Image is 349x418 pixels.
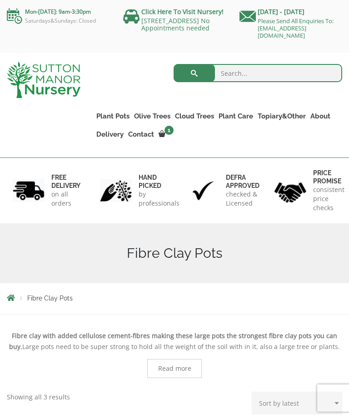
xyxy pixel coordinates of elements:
p: by professionals [139,190,179,208]
a: Contact [126,128,156,141]
select: Shop order [252,392,342,414]
nav: Breadcrumbs [7,293,342,304]
img: 3.jpg [187,179,219,202]
img: 4.jpg [274,177,306,204]
h6: Price promise [313,169,344,185]
span: Read more [158,365,191,372]
p: [DATE] - [DATE] [239,6,342,17]
a: Click Here To Visit Nursery! [141,7,224,16]
a: 1 [156,128,176,141]
strong: Fibre clay with added cellulose cement-fibres making these large pots the strongest fibre clay po... [9,331,337,351]
a: Delivery [94,128,126,141]
p: on all orders [51,190,80,208]
input: Search... [174,64,342,82]
span: 1 [165,126,174,135]
span: Fibre Clay Pots [27,295,73,302]
a: Plant Care [216,110,255,123]
a: Plant Pots [94,110,132,123]
p: consistent price checks [313,185,344,212]
a: Olive Trees [132,110,173,123]
img: 1.jpg [13,179,45,202]
a: Please Send All Enquiries To: [EMAIL_ADDRESS][DOMAIN_NAME] [258,17,334,39]
a: [STREET_ADDRESS] No Appointments needed [141,16,209,32]
a: Topiary&Other [255,110,308,123]
p: Saturdays&Sundays: Closed [7,17,110,25]
a: Cloud Trees [173,110,216,123]
p: checked & Licensed [226,190,259,208]
img: logo [7,62,80,98]
img: 2.jpg [100,179,132,202]
p: Showing all 3 results [7,392,70,403]
h1: Fibre Clay Pots [7,245,342,261]
h6: FREE DELIVERY [51,173,80,190]
p: Mon-[DATE]: 9am-3:30pm [7,6,110,17]
p: Large pots need to be super strong to hold all the weight of the soil with in it, also a large tr... [7,330,342,352]
h6: hand picked [139,173,179,190]
a: About [308,110,333,123]
h6: Defra approved [226,173,259,190]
